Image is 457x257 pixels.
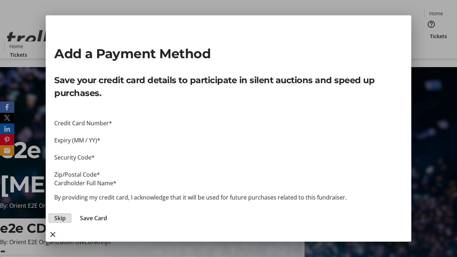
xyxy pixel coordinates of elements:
div: Zip/Postal Code* [54,170,403,179]
button: Save Card [74,214,113,222]
span: Skip [54,214,66,222]
h2: Add a Payment Method [54,44,403,63]
button: Skip [49,213,71,223]
div: Cardholder Full Name* [54,179,403,187]
label: Security Code* [54,153,95,161]
label: Expiry (MM / YY)* [54,136,100,144]
span: Save Card [80,214,107,222]
p: Save your credit card details to participate in silent auctions and speed up purchases. [54,74,403,100]
iframe: Secure payment input frame [54,145,403,153]
p: By providing my credit card, I acknowledge that it will be used for future purchases related to t... [54,193,403,202]
label: Credit Card Number* [54,119,112,127]
button: close [46,227,60,242]
iframe: Secure card number input frame [54,127,403,136]
iframe: Secure payment input frame [54,162,403,170]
